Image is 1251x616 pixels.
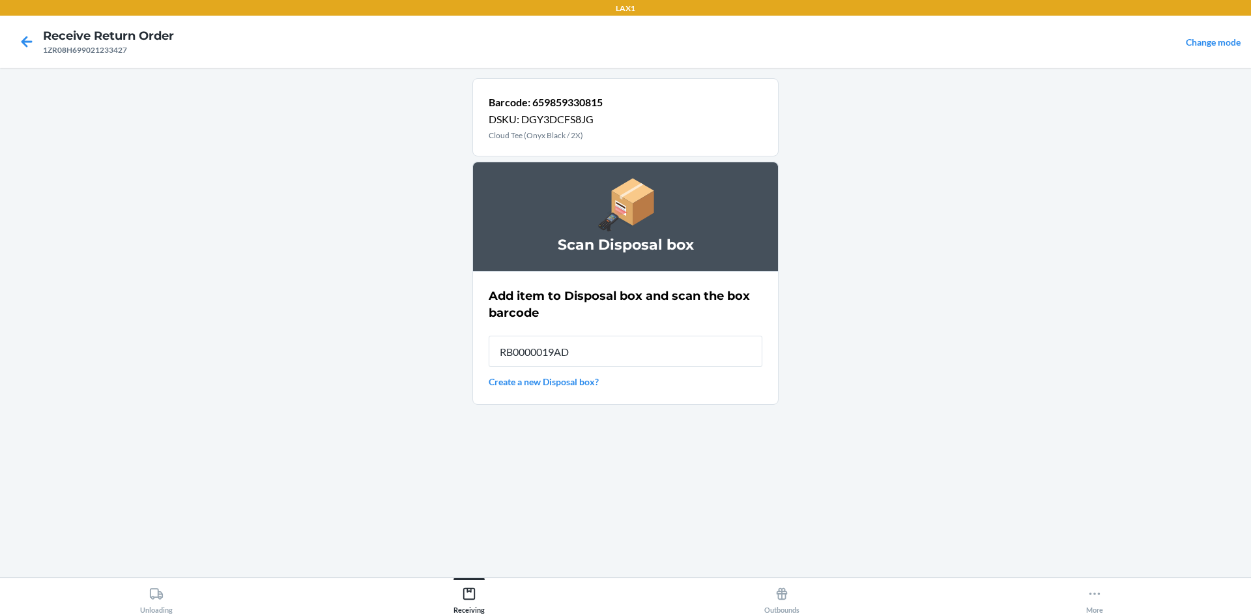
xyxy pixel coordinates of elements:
h3: Scan Disposal box [489,235,762,256]
p: LAX1 [616,3,635,14]
div: 1ZR08H699021233427 [43,44,174,56]
div: Receiving [453,581,485,614]
button: More [938,578,1251,614]
div: Unloading [140,581,173,614]
div: Outbounds [764,581,799,614]
input: Disposal Box Barcode [489,336,762,367]
a: Create a new Disposal box? [489,375,762,389]
p: Cloud Tee (Onyx Black / 2X) [489,130,603,141]
h2: Add item to Disposal box and scan the box barcode [489,287,762,321]
p: DSKU: DGY3DCFS8JG [489,111,603,127]
div: More [1086,581,1103,614]
a: Change mode [1186,37,1241,48]
p: Barcode: 659859330815 [489,95,603,110]
button: Receiving [313,578,625,614]
button: Outbounds [625,578,938,614]
h4: Receive Return Order [43,27,174,44]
